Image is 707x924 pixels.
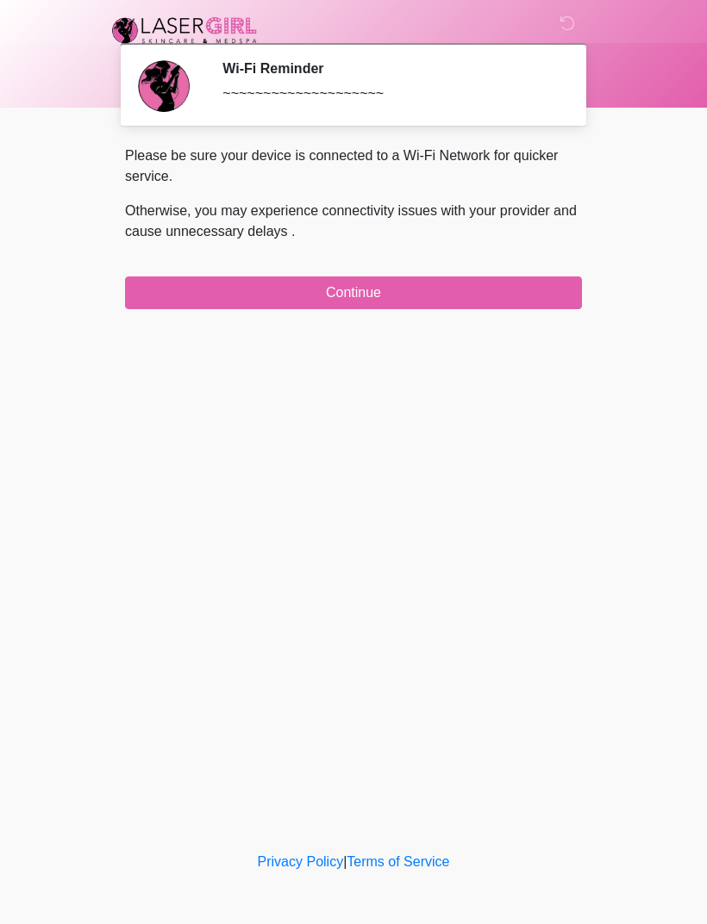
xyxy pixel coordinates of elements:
[138,60,190,112] img: Agent Avatar
[222,84,556,104] div: ~~~~~~~~~~~~~~~~~~~~
[125,146,582,187] p: Please be sure your device is connected to a Wi-Fi Network for quicker service.
[125,276,582,309] button: Continue
[347,854,449,869] a: Terms of Service
[125,201,582,242] p: Otherwise, you may experience connectivity issues with your provider and cause unnecessary delays .
[258,854,344,869] a: Privacy Policy
[343,854,347,869] a: |
[222,60,556,77] h2: Wi-Fi Reminder
[108,13,261,47] img: Laser Girl Med Spa LLC Logo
